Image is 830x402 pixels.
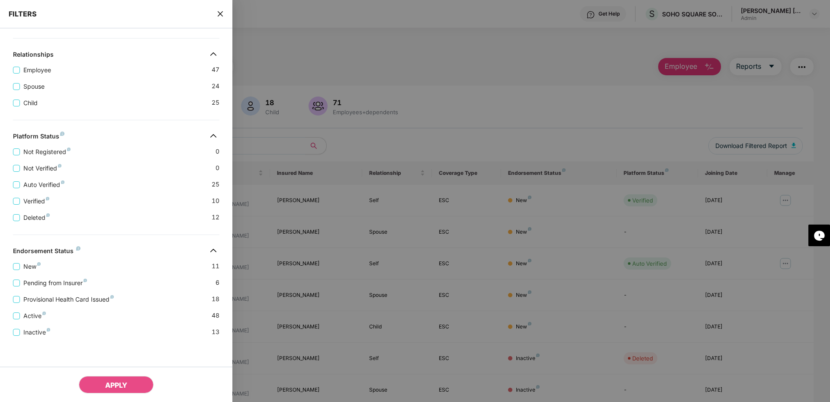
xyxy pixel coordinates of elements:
[20,311,49,321] span: Active
[206,244,220,257] img: svg+xml;base64,PHN2ZyB4bWxucz0iaHR0cDovL3d3dy53My5vcmcvMjAwMC9zdmciIHdpZHRoPSIzMiIgaGVpZ2h0PSIzMi...
[110,295,114,299] img: svg+xml;base64,PHN2ZyB4bWxucz0iaHR0cDovL3d3dy53My5vcmcvMjAwMC9zdmciIHdpZHRoPSI4IiBoZWlnaHQ9IjgiIH...
[58,164,61,167] img: svg+xml;base64,PHN2ZyB4bWxucz0iaHR0cDovL3d3dy53My5vcmcvMjAwMC9zdmciIHdpZHRoPSI4IiBoZWlnaHQ9IjgiIH...
[212,294,219,304] span: 18
[20,295,117,304] span: Provisional Health Card Issued
[42,312,46,315] img: svg+xml;base64,PHN2ZyB4bWxucz0iaHR0cDovL3d3dy53My5vcmcvMjAwMC9zdmciIHdpZHRoPSI4IiBoZWlnaHQ9IjgiIH...
[20,180,68,190] span: Auto Verified
[212,180,219,190] span: 25
[20,262,44,271] span: New
[212,196,219,206] span: 10
[76,246,80,251] img: svg+xml;base64,PHN2ZyB4bWxucz0iaHR0cDovL3d3dy53My5vcmcvMjAwMC9zdmciIHdpZHRoPSI4IiBoZWlnaHQ9IjgiIH...
[212,311,219,321] span: 48
[67,148,71,151] img: svg+xml;base64,PHN2ZyB4bWxucz0iaHR0cDovL3d3dy53My5vcmcvMjAwMC9zdmciIHdpZHRoPSI4IiBoZWlnaHQ9IjgiIH...
[79,376,154,393] button: APPLY
[20,213,53,222] span: Deleted
[13,247,80,257] div: Endorsement Status
[212,261,219,271] span: 11
[61,180,64,184] img: svg+xml;base64,PHN2ZyB4bWxucz0iaHR0cDovL3d3dy53My5vcmcvMjAwMC9zdmciIHdpZHRoPSI4IiBoZWlnaHQ9IjgiIH...
[212,212,219,222] span: 12
[37,262,41,266] img: svg+xml;base64,PHN2ZyB4bWxucz0iaHR0cDovL3d3dy53My5vcmcvMjAwMC9zdmciIHdpZHRoPSI4IiBoZWlnaHQ9IjgiIH...
[105,381,127,389] span: APPLY
[84,279,87,282] img: svg+xml;base64,PHN2ZyB4bWxucz0iaHR0cDovL3d3dy53My5vcmcvMjAwMC9zdmciIHdpZHRoPSI4IiBoZWlnaHQ9IjgiIH...
[46,197,49,200] img: svg+xml;base64,PHN2ZyB4bWxucz0iaHR0cDovL3d3dy53My5vcmcvMjAwMC9zdmciIHdpZHRoPSI4IiBoZWlnaHQ9IjgiIH...
[9,10,37,18] span: FILTERS
[212,81,219,91] span: 24
[212,98,219,108] span: 25
[47,328,50,331] img: svg+xml;base64,PHN2ZyB4bWxucz0iaHR0cDovL3d3dy53My5vcmcvMjAwMC9zdmciIHdpZHRoPSI4IiBoZWlnaHQ9IjgiIH...
[206,47,220,61] img: svg+xml;base64,PHN2ZyB4bWxucz0iaHR0cDovL3d3dy53My5vcmcvMjAwMC9zdmciIHdpZHRoPSIzMiIgaGVpZ2h0PSIzMi...
[212,65,219,75] span: 47
[46,213,50,217] img: svg+xml;base64,PHN2ZyB4bWxucz0iaHR0cDovL3d3dy53My5vcmcvMjAwMC9zdmciIHdpZHRoPSI4IiBoZWlnaHQ9IjgiIH...
[20,82,48,91] span: Spouse
[20,164,65,173] span: Not Verified
[20,196,53,206] span: Verified
[20,98,41,108] span: Child
[20,278,90,288] span: Pending from Insurer
[13,132,64,143] div: Platform Status
[20,65,55,75] span: Employee
[212,327,219,337] span: 13
[216,147,219,157] span: 0
[60,132,64,136] img: svg+xml;base64,PHN2ZyB4bWxucz0iaHR0cDovL3d3dy53My5vcmcvMjAwMC9zdmciIHdpZHRoPSI4IiBoZWlnaHQ9IjgiIH...
[20,147,74,157] span: Not Registered
[13,51,54,61] div: Relationships
[20,328,54,337] span: Inactive
[217,10,224,18] span: close
[206,129,220,143] img: svg+xml;base64,PHN2ZyB4bWxucz0iaHR0cDovL3d3dy53My5vcmcvMjAwMC9zdmciIHdpZHRoPSIzMiIgaGVpZ2h0PSIzMi...
[216,163,219,173] span: 0
[216,278,219,288] span: 6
